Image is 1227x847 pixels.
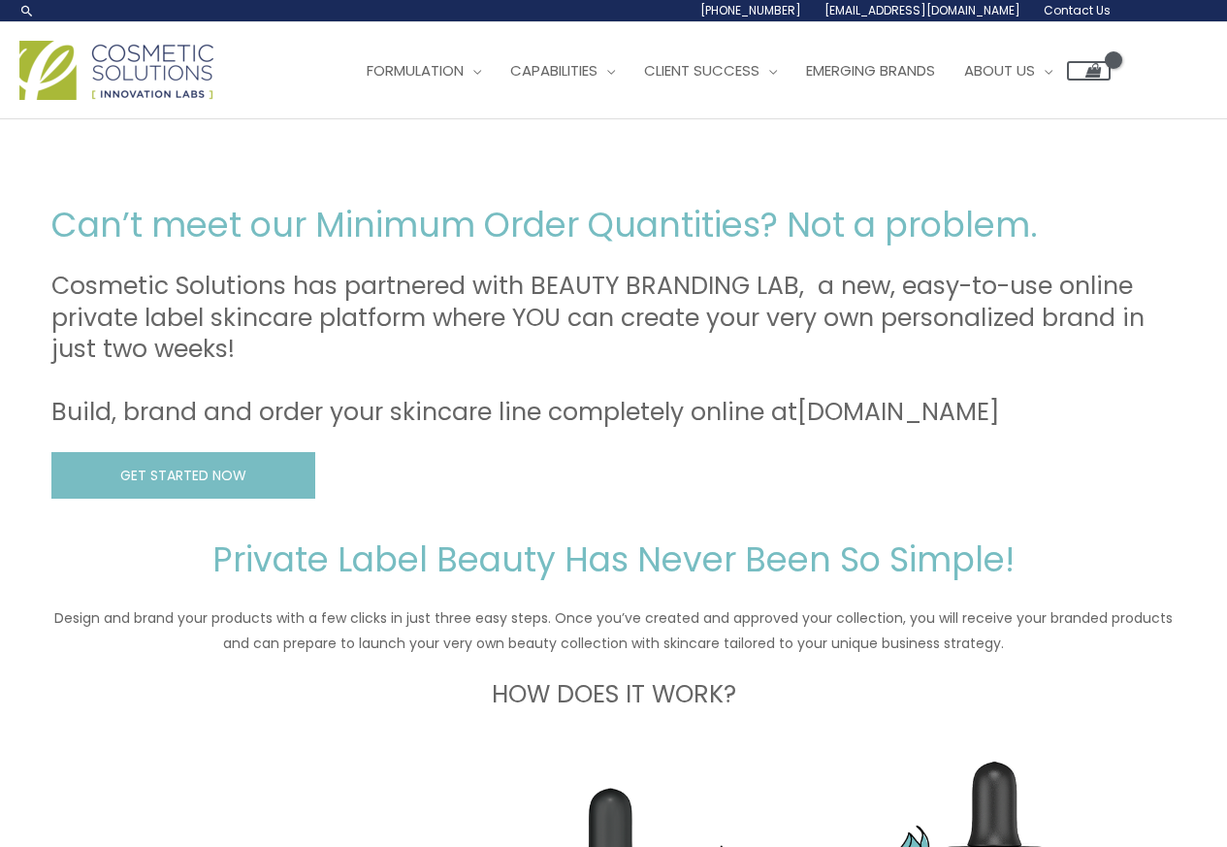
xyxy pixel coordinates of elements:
a: Client Success [630,42,791,100]
span: Contact Us [1044,2,1111,18]
a: Capabilities [496,42,630,100]
a: [DOMAIN_NAME] [797,395,1000,429]
a: Search icon link [19,3,35,18]
p: Design and brand your products with a few clicks in just three easy steps. Once you’ve created an... [51,605,1177,656]
a: Emerging Brands [791,42,950,100]
h2: Private Label Beauty Has Never Been So Simple! [51,538,1177,582]
span: Formulation [367,60,464,81]
h3: HOW DOES IT WORK? [51,679,1177,711]
nav: Site Navigation [338,42,1111,100]
span: Client Success [644,60,759,81]
span: Capabilities [510,60,597,81]
span: [PHONE_NUMBER] [700,2,801,18]
a: View Shopping Cart, empty [1067,61,1111,81]
a: Formulation [352,42,496,100]
a: About Us [950,42,1067,100]
h2: Can’t meet our Minimum Order Quantities? Not a problem. [51,203,1177,247]
span: [EMAIL_ADDRESS][DOMAIN_NAME] [824,2,1020,18]
h3: Cosmetic Solutions has partnered with BEAUTY BRANDING LAB, a new, easy-to-use online private labe... [51,271,1177,429]
span: Emerging Brands [806,60,935,81]
span: About Us [964,60,1035,81]
a: GET STARTED NOW [51,452,315,500]
img: Cosmetic Solutions Logo [19,41,213,100]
